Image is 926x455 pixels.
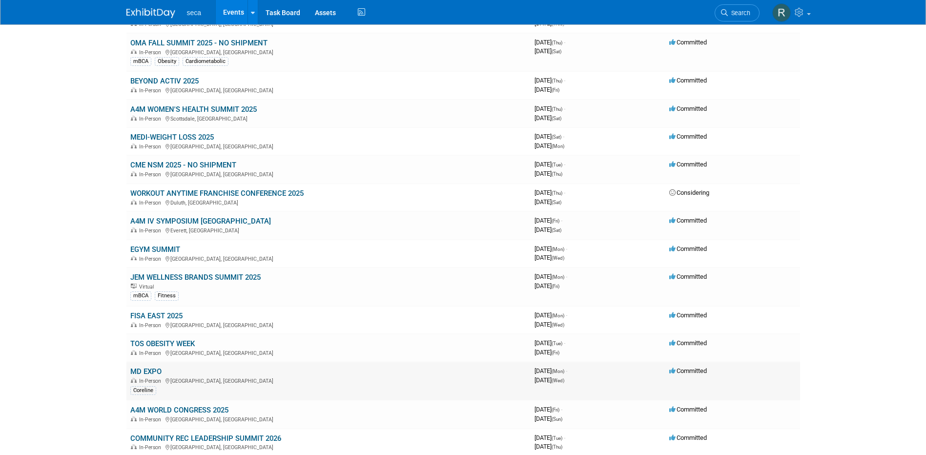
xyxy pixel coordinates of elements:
[552,171,562,177] span: (Thu)
[552,40,562,45] span: (Thu)
[130,386,156,395] div: Coreline
[131,116,137,121] img: In-Person Event
[669,311,707,319] span: Committed
[535,217,562,224] span: [DATE]
[130,142,527,150] div: [GEOGRAPHIC_DATA], [GEOGRAPHIC_DATA]
[669,339,707,347] span: Committed
[552,200,561,205] span: (Sat)
[131,378,137,383] img: In-Person Event
[155,57,179,66] div: Obesity
[566,273,567,280] span: -
[131,350,137,355] img: In-Person Event
[130,349,527,356] div: [GEOGRAPHIC_DATA], [GEOGRAPHIC_DATA]
[535,415,562,422] span: [DATE]
[130,217,271,226] a: A4M IV SYMPOSIUM [GEOGRAPHIC_DATA]
[552,218,559,224] span: (Fri)
[130,48,527,56] div: [GEOGRAPHIC_DATA], [GEOGRAPHIC_DATA]
[139,416,164,423] span: In-Person
[139,350,164,356] span: In-Person
[130,170,527,178] div: [GEOGRAPHIC_DATA], [GEOGRAPHIC_DATA]
[131,144,137,148] img: In-Person Event
[130,376,527,384] div: [GEOGRAPHIC_DATA], [GEOGRAPHIC_DATA]
[130,443,527,451] div: [GEOGRAPHIC_DATA], [GEOGRAPHIC_DATA]
[130,161,236,169] a: CME NSM 2025 - NO SHIPMENT
[130,434,281,443] a: COMMUNITY REC LEADERSHIP SUMMIT 2026
[139,227,164,234] span: In-Person
[535,273,567,280] span: [DATE]
[728,9,750,17] span: Search
[564,39,565,46] span: -
[131,171,137,176] img: In-Person Event
[564,77,565,84] span: -
[535,170,562,177] span: [DATE]
[130,189,304,198] a: WORKOUT ANYTIME FRANCHISE CONFERENCE 2025
[535,245,567,252] span: [DATE]
[535,105,565,112] span: [DATE]
[552,162,562,167] span: (Tue)
[139,378,164,384] span: In-Person
[669,406,707,413] span: Committed
[130,77,199,85] a: BEYOND ACTIV 2025
[552,190,562,196] span: (Thu)
[564,434,565,441] span: -
[130,39,268,47] a: OMA FALL SUMMIT 2025 - NO SHIPMENT
[552,350,559,355] span: (Fri)
[566,311,567,319] span: -
[139,49,164,56] span: In-Person
[535,434,565,441] span: [DATE]
[561,217,562,224] span: -
[130,321,527,329] div: [GEOGRAPHIC_DATA], [GEOGRAPHIC_DATA]
[130,133,214,142] a: MEDI-WEIGHT LOSS 2025
[552,106,562,112] span: (Thu)
[669,434,707,441] span: Committed
[535,198,561,206] span: [DATE]
[535,406,562,413] span: [DATE]
[535,443,562,450] span: [DATE]
[561,406,562,413] span: -
[552,247,564,252] span: (Mon)
[535,254,564,261] span: [DATE]
[552,444,562,450] span: (Thu)
[187,9,202,17] span: seca
[552,435,562,441] span: (Tue)
[131,49,137,54] img: In-Person Event
[535,321,564,328] span: [DATE]
[552,78,562,83] span: (Thu)
[139,322,164,329] span: In-Person
[669,217,707,224] span: Committed
[535,311,567,319] span: [DATE]
[130,339,195,348] a: TOS OBESITY WEEK
[563,133,564,140] span: -
[715,4,760,21] a: Search
[552,116,561,121] span: (Sat)
[130,406,228,414] a: A4M WORLD CONGRESS 2025
[552,378,564,383] span: (Wed)
[552,322,564,328] span: (Wed)
[130,311,183,320] a: FISA EAST 2025
[552,284,559,289] span: (Fri)
[139,144,164,150] span: In-Person
[552,274,564,280] span: (Mon)
[552,87,559,93] span: (Fri)
[535,282,559,290] span: [DATE]
[130,226,527,234] div: Everett, [GEOGRAPHIC_DATA]
[552,227,561,233] span: (Sat)
[669,39,707,46] span: Committed
[131,322,137,327] img: In-Person Event
[139,444,164,451] span: In-Person
[130,114,527,122] div: Scottsdale, [GEOGRAPHIC_DATA]
[535,189,565,196] span: [DATE]
[183,57,228,66] div: Cardiometabolic
[535,47,561,55] span: [DATE]
[535,376,564,384] span: [DATE]
[552,144,564,149] span: (Mon)
[130,273,261,282] a: JEM WELLNESS BRANDS SUMMIT 2025
[566,367,567,374] span: -
[139,87,164,94] span: In-Person
[130,245,180,254] a: EGYM SUMMIT
[669,77,707,84] span: Committed
[155,291,179,300] div: Fitness
[139,200,164,206] span: In-Person
[130,105,257,114] a: A4M WOMEN'S HEALTH SUMMIT 2025
[552,134,561,140] span: (Sat)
